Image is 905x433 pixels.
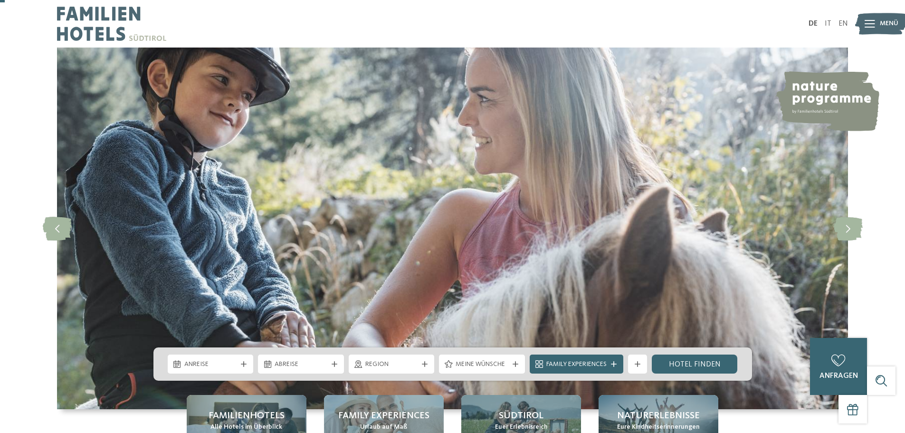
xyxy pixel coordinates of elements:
span: Naturerlebnisse [617,409,700,423]
a: EN [838,20,848,28]
span: Urlaub auf Maß [360,423,407,432]
span: Anreise [184,360,237,369]
span: Region [365,360,418,369]
span: Abreise [275,360,327,369]
span: Familienhotels [209,409,285,423]
a: IT [825,20,831,28]
a: DE [809,20,818,28]
a: anfragen [810,338,867,395]
span: Südtirol [499,409,543,423]
span: anfragen [819,372,858,380]
img: Familienhotels Südtirol: The happy family places [57,48,848,409]
span: Menü [880,19,898,29]
span: Family Experiences [338,409,429,423]
span: Euer Erlebnisreich [495,423,548,432]
span: Alle Hotels im Überblick [210,423,282,432]
span: Family Experiences [546,360,607,369]
img: nature programme by Familienhotels Südtirol [775,71,879,131]
a: Hotel finden [652,355,738,374]
span: Eure Kindheitserinnerungen [617,423,700,432]
span: Meine Wünsche [456,360,508,369]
